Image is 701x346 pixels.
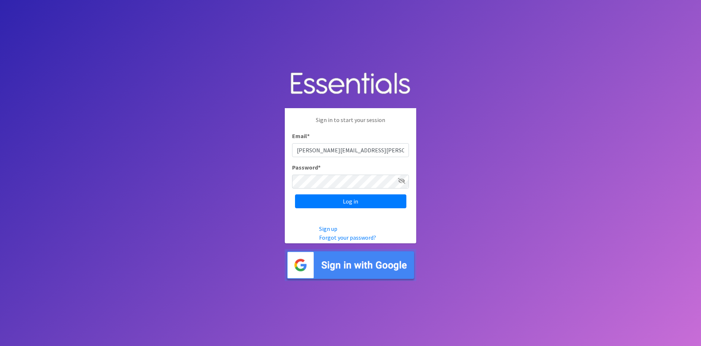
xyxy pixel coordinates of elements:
img: Human Essentials [285,65,416,103]
abbr: required [307,132,310,140]
a: Sign up [319,225,337,232]
img: Sign in with Google [285,249,416,281]
label: Password [292,163,321,172]
input: Log in [295,194,406,208]
abbr: required [318,164,321,171]
p: Sign in to start your session [292,115,409,132]
a: Forgot your password? [319,234,376,241]
label: Email [292,132,310,140]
